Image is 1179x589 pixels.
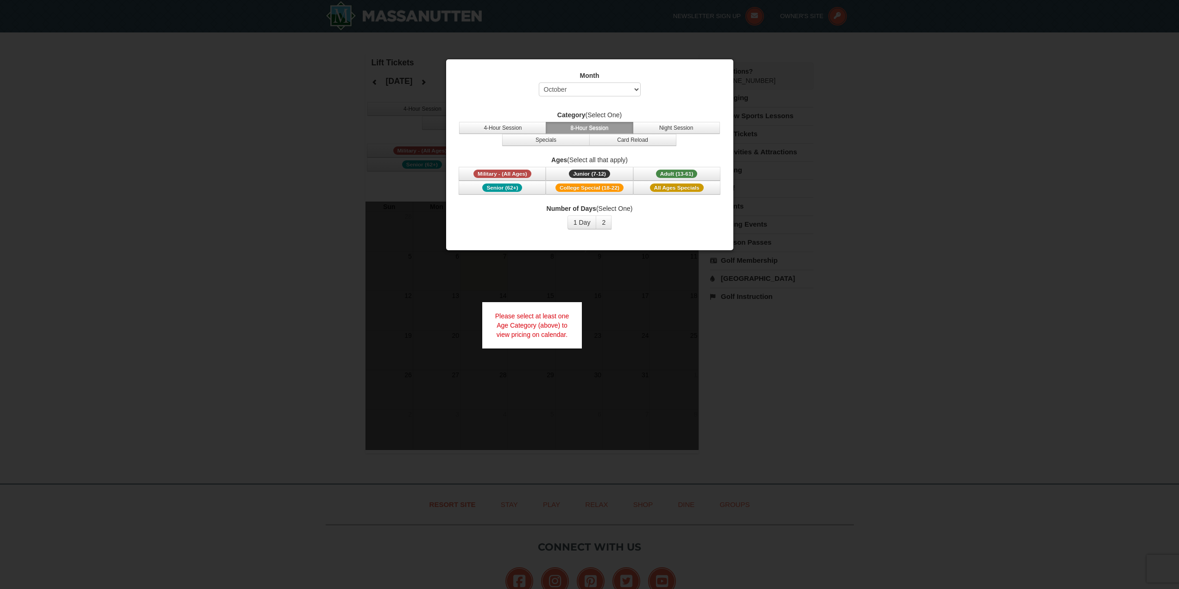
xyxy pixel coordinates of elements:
strong: Month [580,72,599,79]
button: Card Reload [589,134,676,146]
button: 2 [596,215,612,229]
span: Adult (13-61) [656,170,698,178]
button: Senior (62+) [459,181,546,195]
button: All Ages Specials [633,181,720,195]
button: Military - (All Ages) [459,167,546,181]
strong: Number of Days [547,205,596,212]
button: Adult (13-61) [633,167,720,181]
button: Specials [502,134,589,146]
span: College Special (18-22) [555,184,624,192]
span: Senior (62+) [482,184,522,192]
button: Junior (7-12) [546,167,633,181]
label: (Select One) [458,204,722,213]
button: College Special (18-22) [546,181,633,195]
button: Night Session [633,122,720,134]
span: All Ages Specials [650,184,704,192]
span: Junior (7-12) [569,170,610,178]
button: 8-Hour Session [546,122,633,134]
strong: Ages [551,156,567,164]
label: (Select all that apply) [458,155,722,165]
strong: Category [557,111,586,119]
button: 4-Hour Session [459,122,546,134]
span: Military - (All Ages) [473,170,531,178]
button: 1 Day [567,215,597,229]
div: Please select at least one Age Category (above) to view pricing on calendar. [482,302,582,348]
label: (Select One) [458,110,722,120]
